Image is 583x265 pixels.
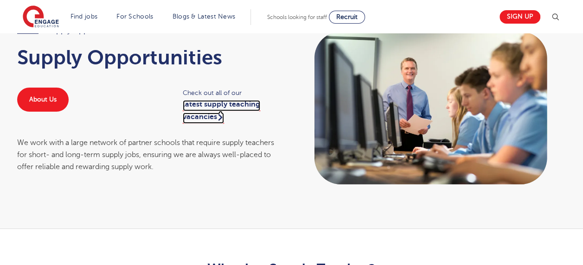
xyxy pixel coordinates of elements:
a: Blogs & Latest News [173,13,236,20]
span: Check out all of our [183,88,282,98]
span: Schools looking for staff [267,14,327,20]
a: For Schools [116,13,153,20]
a: latest supply teaching vacancies [183,100,260,123]
img: Engage Education [23,6,59,29]
span: Recruit [336,13,358,20]
div: We work with a large network of partner schools that require supply teachers for short- and long-... [17,137,282,173]
a: Find jobs [70,13,98,20]
a: About Us [17,88,69,112]
h1: Supply Opportunities [17,46,282,69]
a: Recruit [329,11,365,24]
a: Sign up [500,10,540,24]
